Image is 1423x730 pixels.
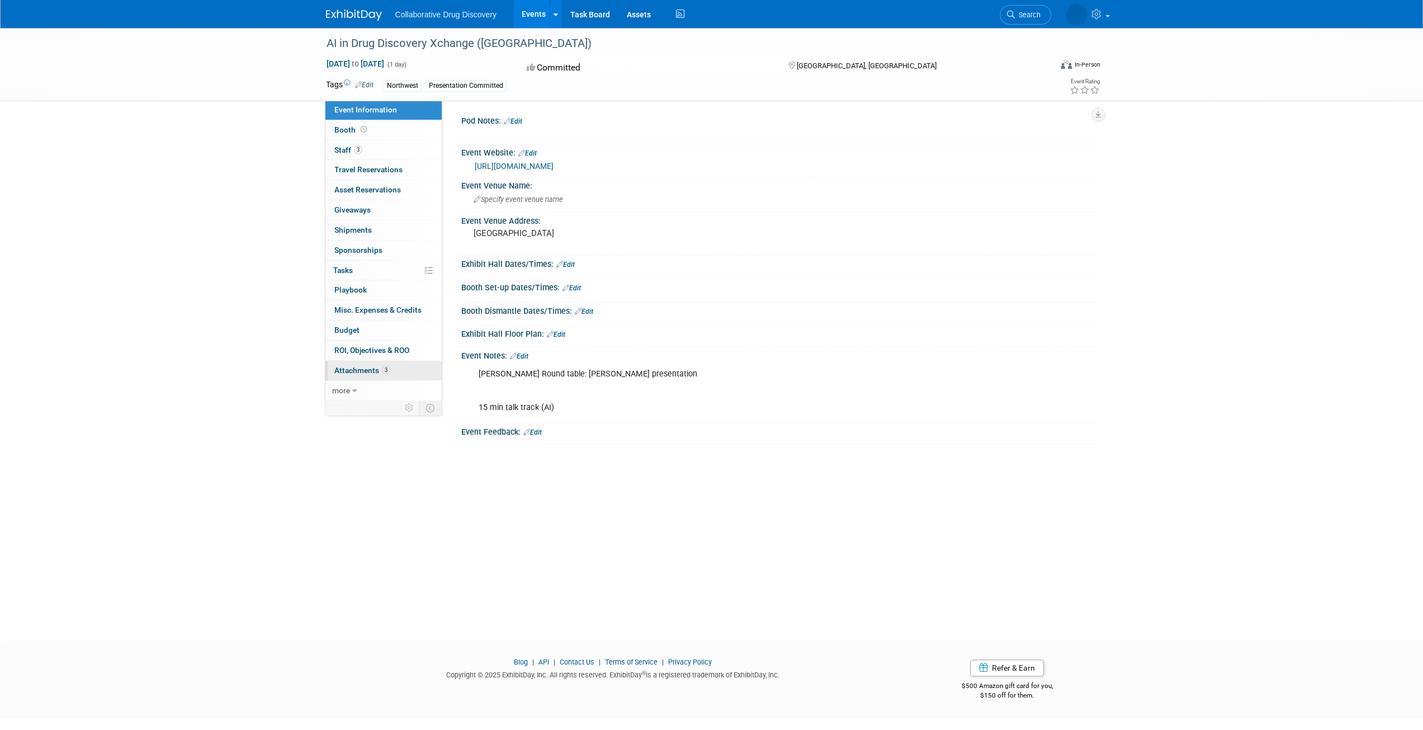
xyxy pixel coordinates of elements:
[384,80,422,92] div: Northwest
[382,366,390,374] span: 3
[1074,60,1100,69] div: In-Person
[426,80,507,92] div: Presentation Committed
[334,125,369,134] span: Booth
[461,177,1098,191] div: Event Venue Name:
[332,386,350,395] span: more
[326,79,374,92] td: Tags
[1000,5,1051,25] a: Search
[395,10,497,19] span: Collaborative Drug Discovery
[334,145,362,154] span: Staff
[334,105,397,114] span: Event Information
[419,401,442,415] td: Toggle Event Tabs
[1061,60,1072,69] img: Format-Inperson.png
[325,381,442,401] a: more
[668,658,712,666] a: Privacy Policy
[523,428,542,436] a: Edit
[334,326,360,335] span: Budget
[461,303,1098,317] div: Booth Dismantle Dates/Times:
[514,658,528,666] a: Blog
[325,341,442,360] a: ROI, Objectives & ROO
[917,674,1098,700] div: $500 Amazon gift card for you,
[474,195,563,204] span: Specify event venue name
[475,162,554,171] a: [URL][DOMAIN_NAME]
[334,285,367,294] span: Playbook
[1066,4,1087,25] img: James White
[325,321,442,340] a: Budget
[334,366,390,375] span: Attachments
[325,140,442,160] a: Staff3
[334,305,422,314] span: Misc. Expenses & Credits
[562,284,581,292] a: Edit
[461,279,1098,294] div: Booth Set-up Dates/Times:
[461,423,1098,438] div: Event Feedback:
[471,363,975,419] div: [PERSON_NAME] Round table: [PERSON_NAME] presentation 15 min talk track (AI)
[355,81,374,89] a: Edit
[334,165,403,174] span: Travel Reservations
[461,347,1098,362] div: Event Notes:
[326,667,901,680] div: Copyright © 2025 ExhibitDay, Inc. All rights reserved. ExhibitDay is a registered trademark of Ex...
[325,220,442,240] a: Shipments
[659,658,666,666] span: |
[334,246,382,255] span: Sponsorships
[334,346,409,355] span: ROI, Objectives & ROO
[334,205,371,214] span: Giveaways
[461,144,1098,159] div: Event Website:
[642,670,646,676] sup: ®
[386,61,406,68] span: (1 day)
[325,361,442,380] a: Attachments3
[461,112,1098,127] div: Pod Notes:
[358,125,369,134] span: Booth not reserved yet
[530,658,537,666] span: |
[325,160,442,180] a: Travel Reservations
[333,266,353,275] span: Tasks
[325,300,442,320] a: Misc. Expenses & Credits
[350,59,361,68] span: to
[970,660,1044,676] a: Refer & Earn
[325,241,442,260] a: Sponsorships
[354,145,362,154] span: 3
[326,10,382,21] img: ExhibitDay
[575,308,593,315] a: Edit
[325,120,442,140] a: Booth
[504,117,522,125] a: Edit
[326,59,385,69] span: [DATE] [DATE]
[461,213,1098,227] div: Event Venue Address:
[797,62,937,70] span: [GEOGRAPHIC_DATA], [GEOGRAPHIC_DATA]
[400,401,419,415] td: Personalize Event Tab Strip
[538,658,549,666] a: API
[518,149,537,157] a: Edit
[605,658,658,666] a: Terms of Service
[556,261,575,269] a: Edit
[1069,79,1099,84] div: Event Rating
[596,658,603,666] span: |
[510,352,528,360] a: Edit
[325,180,442,200] a: Asset Reservations
[551,658,558,666] span: |
[325,280,442,300] a: Playbook
[325,261,442,280] a: Tasks
[323,34,1034,54] div: AI in Drug Discovery Xchange ([GEOGRAPHIC_DATA])
[474,228,714,238] pre: [GEOGRAPHIC_DATA]
[1015,11,1041,19] span: Search
[985,58,1100,75] div: Event Format
[917,691,1098,700] div: $150 off for them.
[461,256,1098,270] div: Exhibit Hall Dates/Times:
[547,331,565,338] a: Edit
[334,225,372,234] span: Shipments
[523,58,770,78] div: Committed
[461,326,1098,340] div: Exhibit Hall Floor Plan:
[325,200,442,220] a: Giveaways
[325,100,442,120] a: Event Information
[560,658,594,666] a: Contact Us
[334,185,401,194] span: Asset Reservations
